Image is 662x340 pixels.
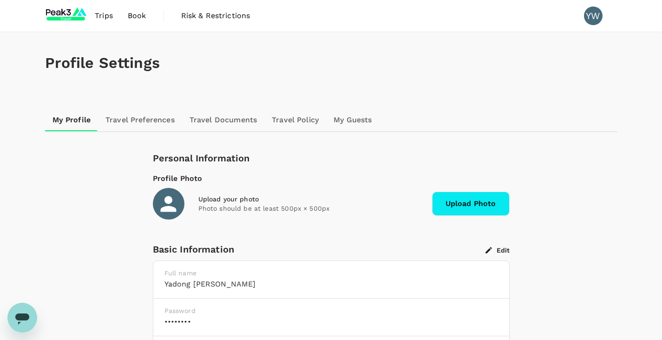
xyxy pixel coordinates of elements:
div: Profile Photo [153,173,510,184]
a: Travel Policy [264,109,326,131]
h6: •••••••• [164,315,498,328]
div: Basic Information [153,242,485,257]
h1: Profile Settings [45,54,617,72]
span: Upload Photo [432,192,510,216]
a: Travel Documents [182,109,264,131]
span: Book [128,10,146,21]
a: My Guests [326,109,379,131]
div: YW [584,7,603,25]
iframe: Button to launch messaging window [7,303,37,333]
div: Personal Information [153,151,510,166]
h6: Yadong [PERSON_NAME] [164,278,498,291]
div: Upload your photo [198,194,425,204]
span: Trips [95,10,113,21]
a: My Profile [45,109,98,131]
button: Edit [485,246,510,254]
span: Risk & Restrictions [181,10,250,21]
img: PEAK3 TECHNOLOGY (IRELAND) LIMITED [45,6,88,26]
a: Travel Preferences [98,109,182,131]
p: Photo should be at least 500px × 500px [198,204,425,213]
p: Full name [164,268,498,278]
p: Password [164,306,498,315]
